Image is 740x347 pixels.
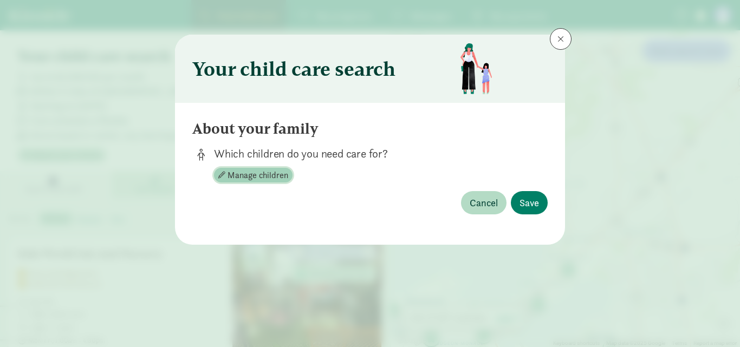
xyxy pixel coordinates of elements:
[511,191,548,214] button: Save
[461,191,507,214] button: Cancel
[214,168,293,183] button: Manage children
[470,195,498,210] span: Cancel
[192,120,319,138] h4: About your family
[520,195,539,210] span: Save
[192,58,395,80] h3: Your child care search
[214,146,530,161] p: Which children do you need care for?
[228,169,288,182] span: Manage children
